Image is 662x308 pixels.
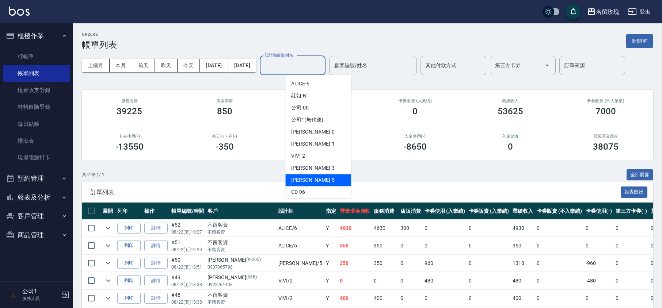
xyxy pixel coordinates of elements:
h3: 53625 [498,106,523,116]
th: 帳單編號/時間 [170,203,206,220]
td: 400 [372,290,399,307]
td: 0 [399,290,423,307]
button: 上個月 [82,59,110,72]
h2: 卡券使用(-) [91,134,168,139]
th: 設計師 [277,203,324,220]
td: 0 [535,237,584,254]
td: 0 [614,220,649,237]
td: 0 [399,255,423,272]
td: 0 [584,237,614,254]
td: 0 [614,290,649,307]
a: 現場電腦打卡 [3,149,70,166]
h2: ORDERS [82,32,117,37]
td: Y [324,220,338,237]
button: 列印 [117,275,141,286]
td: 0 [338,272,372,289]
button: 昨天 [155,59,178,72]
button: expand row [103,223,114,234]
button: 客戶管理 [3,207,70,226]
a: 新開單 [626,37,653,44]
th: 展開 [101,203,115,220]
button: 今天 [178,59,200,72]
td: 0 [614,237,649,254]
p: 不留客資 [208,246,275,253]
th: 服務消費 [372,203,399,220]
td: VIVI /2 [277,272,324,289]
p: 08/22 (五) 18:38 [171,299,204,305]
h2: 第三方卡券(-) [186,134,264,139]
span: [PERSON_NAME] -1 [291,140,334,148]
h3: 0 [508,142,513,152]
button: [DATE] [200,59,228,72]
p: 08/22 (五) 18:51 [171,264,204,270]
a: 詳情 [144,223,168,234]
img: Person [6,288,20,302]
td: 4630 [372,220,399,237]
button: 列印 [117,223,141,234]
a: 每日結帳 [3,116,70,132]
h5: 公司1 [22,288,60,295]
p: 08/22 (五) 19:27 [171,229,204,235]
span: CD -06 [291,188,305,196]
h2: 其他付款方式(-) [281,134,359,139]
td: 0 [535,220,584,237]
td: 400 [338,290,372,307]
td: 4930 [511,220,535,237]
h2: 入金儲值 [472,134,549,139]
button: expand row [103,240,114,251]
td: 300 [399,220,423,237]
a: 詳情 [144,240,168,251]
th: 業績收入 [511,203,535,220]
td: 0 [423,290,467,307]
h3: -8650 [403,142,427,152]
td: 0 [372,272,399,289]
th: 店販消費 [399,203,423,220]
td: 0 [535,290,584,307]
td: 0 [467,255,511,272]
td: #50 [170,255,206,272]
button: 名留玫瑰 [584,4,622,19]
td: 0 [614,255,649,272]
th: 卡券販賣 (不入業績) [535,203,584,220]
h2: 卡券販賣 (不入業績) [567,99,644,103]
td: 400 [511,290,535,307]
a: 材料自購登錄 [3,99,70,115]
button: 全部展開 [627,169,654,181]
button: 商品管理 [3,226,70,245]
td: 0 [535,255,584,272]
p: (068) [246,274,257,281]
button: expand row [103,258,114,269]
td: Y [324,237,338,254]
button: 新開單 [626,34,653,48]
td: Y [324,272,338,289]
td: 1310 [511,255,535,272]
button: 報表及分析 [3,188,70,207]
td: #51 [170,237,206,254]
th: 營業現金應收 [338,203,372,220]
a: 詳情 [144,275,168,286]
td: 0 [614,272,649,289]
td: 350 [338,237,372,254]
button: 本月 [110,59,132,72]
h3: 帳單列表 [82,40,117,50]
div: 不留客資 [208,239,275,246]
td: #48 [170,290,206,307]
div: 不留客資 [208,221,275,229]
p: 0937865798 [208,264,275,270]
span: [PERSON_NAME] -3 [291,164,334,172]
td: #52 [170,220,206,237]
td: -960 [584,255,614,272]
td: 0 [423,237,467,254]
div: [PERSON_NAME] [208,274,275,281]
div: 名留玫瑰 [596,7,619,16]
th: 第三方卡券(-) [614,203,649,220]
a: 排班表 [3,132,70,149]
td: 0 [399,237,423,254]
button: 列印 [117,293,141,304]
h2: 營業現金應收 [567,134,644,139]
td: -480 [584,272,614,289]
span: [PERSON_NAME] -0 [291,128,334,136]
p: 0928261403 [208,281,275,288]
a: 詳情 [144,258,168,269]
span: [PERSON_NAME] -5 [291,176,334,184]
